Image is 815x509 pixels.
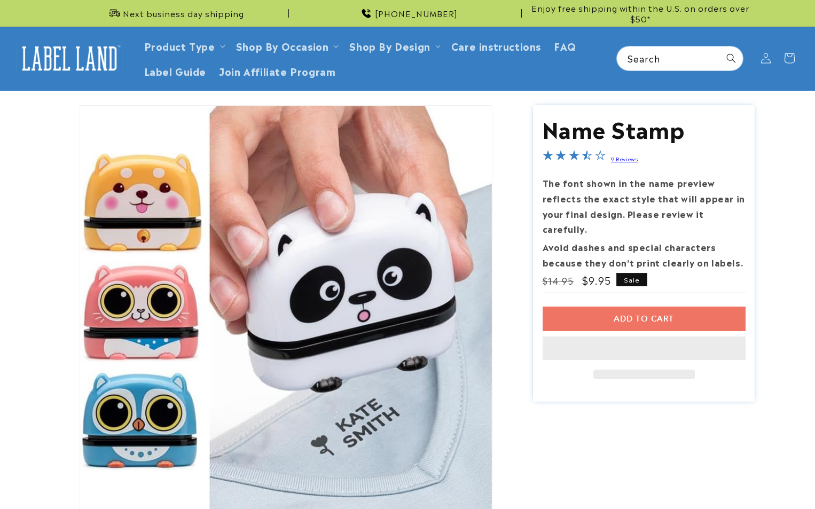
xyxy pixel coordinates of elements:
[138,33,230,58] summary: Product Type
[138,58,213,83] a: Label Guide
[547,33,583,58] a: FAQ
[375,8,458,19] span: [PHONE_NUMBER]
[526,3,755,24] span: Enjoy free shipping within the U.S. on orders over $50*
[611,155,638,162] a: 9 Reviews
[543,176,745,235] strong: The font shown in the name preview reflects the exact style that will appear in your final design...
[236,40,329,52] span: Shop By Occasion
[554,40,576,52] span: FAQ
[543,274,574,287] s: $14.95
[719,46,743,70] button: Search
[451,40,541,52] span: Care instructions
[543,151,606,164] span: 3.3-star overall rating
[582,273,612,287] span: $9.95
[213,58,342,83] a: Join Affiliate Program
[543,114,746,142] h1: Name Stamp
[230,33,343,58] summary: Shop By Occasion
[219,65,335,77] span: Join Affiliate Program
[12,38,127,79] a: Label Land
[616,273,647,286] span: Sale
[543,240,743,269] strong: Avoid dashes and special characters because they don’t print clearly on labels.
[343,33,444,58] summary: Shop By Design
[445,33,547,58] a: Care instructions
[349,38,430,53] a: Shop By Design
[123,8,244,19] span: Next business day shipping
[144,65,207,77] span: Label Guide
[144,38,215,53] a: Product Type
[16,42,123,75] img: Label Land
